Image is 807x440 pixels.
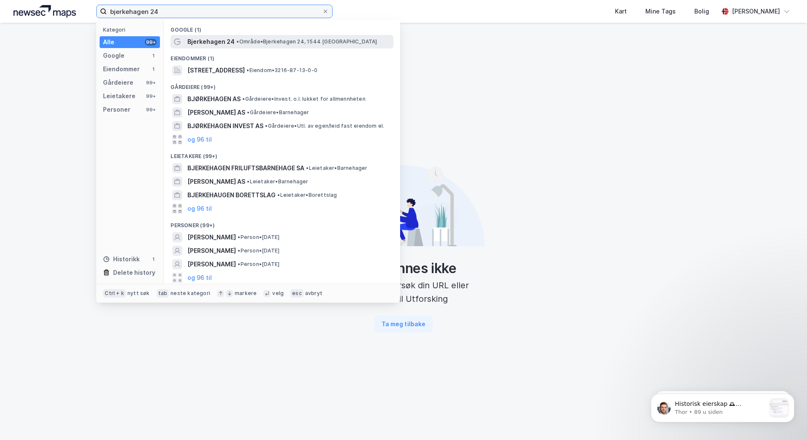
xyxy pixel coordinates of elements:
span: • [238,261,240,267]
span: • [306,165,309,171]
div: Google (1) [164,20,400,35]
div: 1 [150,66,157,72]
span: • [236,38,239,45]
input: Søk på adresse, matrikkel, gårdeiere, leietakere eller personer [107,5,322,18]
div: 1 [150,256,157,263]
div: Gårdeiere (99+) [164,77,400,92]
div: 1 [150,52,157,59]
div: Vennligst undersøk din URL eller returner til Utforsking [322,279,485,306]
span: Bjerkehagen 24 [187,37,235,47]
div: Bolig [694,6,709,16]
span: • [247,178,249,185]
span: Gårdeiere • Utl. av egen/leid fast eiendom el. [265,123,384,129]
div: markere [235,290,257,297]
div: Eiendommer [103,64,140,74]
button: og 96 til [187,204,212,214]
span: Person • [DATE] [238,234,279,241]
div: Historikk [103,254,140,264]
span: BJØRKEHAGEN AS [187,94,241,104]
span: Eiendom • 3216-87-13-0-0 [246,67,317,74]
div: nytt søk [127,290,150,297]
img: logo.a4113a55bc3d86da70a041830d287a7e.svg [14,5,76,18]
div: 99+ [145,39,157,46]
span: [PERSON_NAME] [187,259,236,269]
span: • [238,247,240,254]
div: Siden finnes ikke [322,260,485,277]
div: 99+ [145,93,157,99]
div: 99+ [145,79,157,86]
div: avbryt [305,290,322,297]
span: BJERKEHAGEN FRILUFTSBARNEHAGE SA [187,163,304,173]
div: Gårdeiere [103,78,133,88]
button: og 96 til [187,273,212,283]
div: Personer (99+) [164,215,400,231]
div: Eiendommer (1) [164,48,400,64]
span: [PERSON_NAME] [187,246,236,256]
span: Gårdeiere • Barnehager [247,109,309,116]
span: • [238,234,240,240]
div: Kategori [103,27,160,33]
div: [PERSON_NAME] [732,6,780,16]
div: Google [103,51,125,61]
span: Leietaker • Barnehager [306,165,367,172]
span: • [247,109,249,115]
div: 99+ [145,106,157,113]
span: Leietaker • Borettslag [277,192,337,199]
button: og 96 til [187,134,212,145]
span: Område • Bjerkehagen 24, 1544 [GEOGRAPHIC_DATA] [236,38,377,45]
div: Leietakere (99+) [164,146,400,161]
span: • [277,192,280,198]
span: Leietaker • Barnehager [247,178,308,185]
span: [PERSON_NAME] AS [187,177,245,187]
div: Alle [103,37,114,47]
span: • [265,123,268,129]
div: Kart [615,6,627,16]
div: Ctrl + k [103,289,126,298]
span: [STREET_ADDRESS] [187,65,245,75]
div: tab [157,289,169,298]
iframe: Intercom notifications melding [638,377,807,436]
button: Ta meg tilbake [374,316,433,333]
span: • [246,67,249,73]
div: Delete history [113,268,155,278]
span: [PERSON_NAME] AS [187,107,245,118]
span: Person • [DATE] [238,247,279,254]
div: Personer [103,105,130,115]
div: velg [272,290,284,297]
span: Gårdeiere • Invest. o.l. lukket for allmennheten [242,96,365,102]
div: Leietakere [103,91,135,101]
span: BJØRKEHAGEN INVEST AS [187,121,263,131]
span: • [242,96,245,102]
div: esc [290,289,303,298]
span: Person • [DATE] [238,261,279,268]
span: [PERSON_NAME] [187,232,236,242]
div: neste kategori [171,290,210,297]
div: Mine Tags [645,6,676,16]
span: BJERKEHAUGEN BORETTSLAG [187,190,276,200]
